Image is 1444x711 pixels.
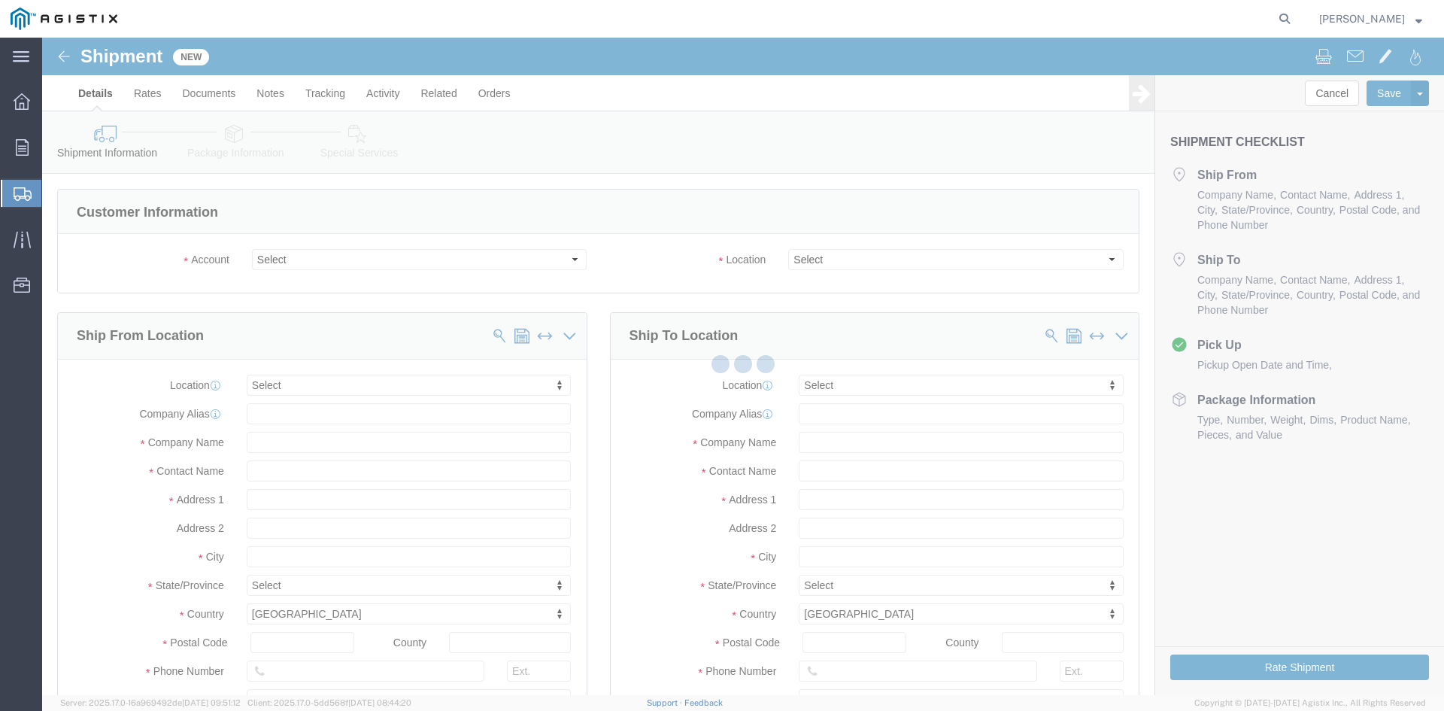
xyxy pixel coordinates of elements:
[182,698,241,707] span: [DATE] 09:51:12
[247,698,411,707] span: Client: 2025.17.0-5dd568f
[348,698,411,707] span: [DATE] 08:44:20
[1194,697,1426,709] span: Copyright © [DATE]-[DATE] Agistix Inc., All Rights Reserved
[684,698,723,707] a: Feedback
[1318,10,1423,28] button: [PERSON_NAME]
[11,8,117,30] img: logo
[647,698,684,707] a: Support
[60,698,241,707] span: Server: 2025.17.0-16a969492de
[1319,11,1405,27] span: Amanda Brown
